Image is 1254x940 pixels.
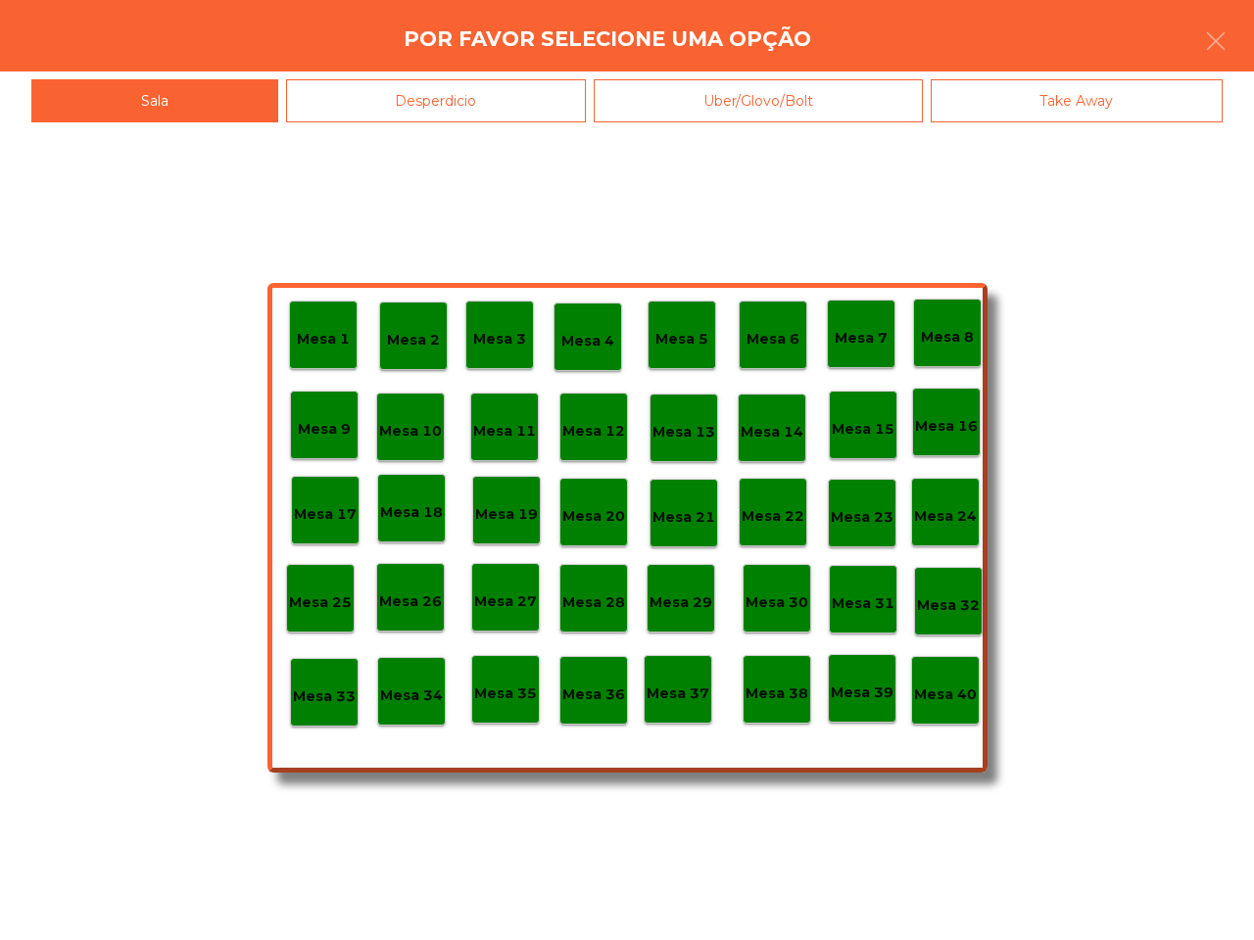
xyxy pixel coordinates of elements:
[294,503,357,526] p: Mesa 17
[832,418,894,441] p: Mesa 15
[473,420,536,443] p: Mesa 11
[562,683,625,706] p: Mesa 36
[562,420,625,443] p: Mesa 12
[404,24,811,54] h4: Por favor selecione uma opção
[742,505,804,528] p: Mesa 22
[594,79,923,123] div: Uber/Glovo/Bolt
[832,592,894,615] p: Mesa 31
[747,328,799,351] p: Mesa 6
[647,682,709,705] p: Mesa 37
[31,79,278,123] div: Sala
[474,590,537,613] p: Mesa 27
[746,682,808,705] p: Mesa 38
[475,503,538,526] p: Mesa 19
[915,415,978,438] p: Mesa 16
[380,501,443,524] p: Mesa 18
[297,328,350,351] p: Mesa 1
[831,681,893,704] p: Mesa 39
[835,327,888,350] p: Mesa 7
[379,590,442,613] p: Mesa 26
[562,505,625,528] p: Mesa 20
[917,594,980,617] p: Mesa 32
[561,330,614,352] p: Mesa 4
[387,329,440,352] p: Mesa 2
[655,328,708,351] p: Mesa 5
[289,591,352,614] p: Mesa 25
[914,505,977,528] p: Mesa 24
[652,421,715,444] p: Mesa 13
[831,506,893,529] p: Mesa 23
[286,79,587,123] div: Desperdicio
[379,420,442,443] p: Mesa 10
[914,683,977,706] p: Mesa 40
[652,506,715,529] p: Mesa 21
[380,684,443,707] p: Mesa 34
[298,418,351,441] p: Mesa 9
[931,79,1224,123] div: Take Away
[562,591,625,614] p: Mesa 28
[293,685,356,708] p: Mesa 33
[473,328,526,351] p: Mesa 3
[474,682,537,705] p: Mesa 35
[921,326,974,349] p: Mesa 8
[741,421,803,444] p: Mesa 14
[650,591,712,614] p: Mesa 29
[746,591,808,614] p: Mesa 30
